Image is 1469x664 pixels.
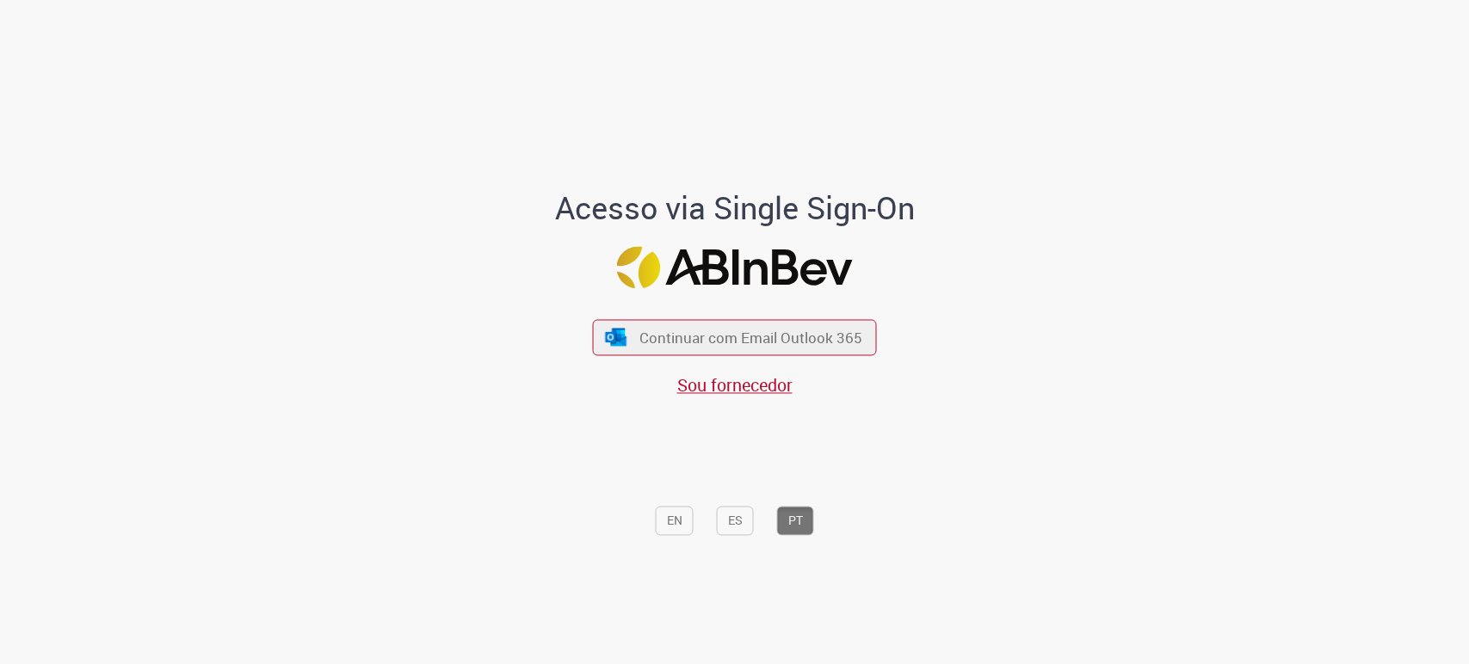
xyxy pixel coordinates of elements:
button: EN [656,507,694,536]
button: ES [717,507,754,536]
span: Continuar com Email Outlook 365 [639,328,862,347]
h1: Acesso via Single Sign-On [496,192,973,226]
button: PT [777,507,814,536]
img: Logo ABInBev [617,246,853,288]
img: ícone Azure/Microsoft 360 [603,328,627,346]
button: ícone Azure/Microsoft 360 Continuar com Email Outlook 365 [593,320,877,355]
a: Sou fornecedor [677,373,793,397]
